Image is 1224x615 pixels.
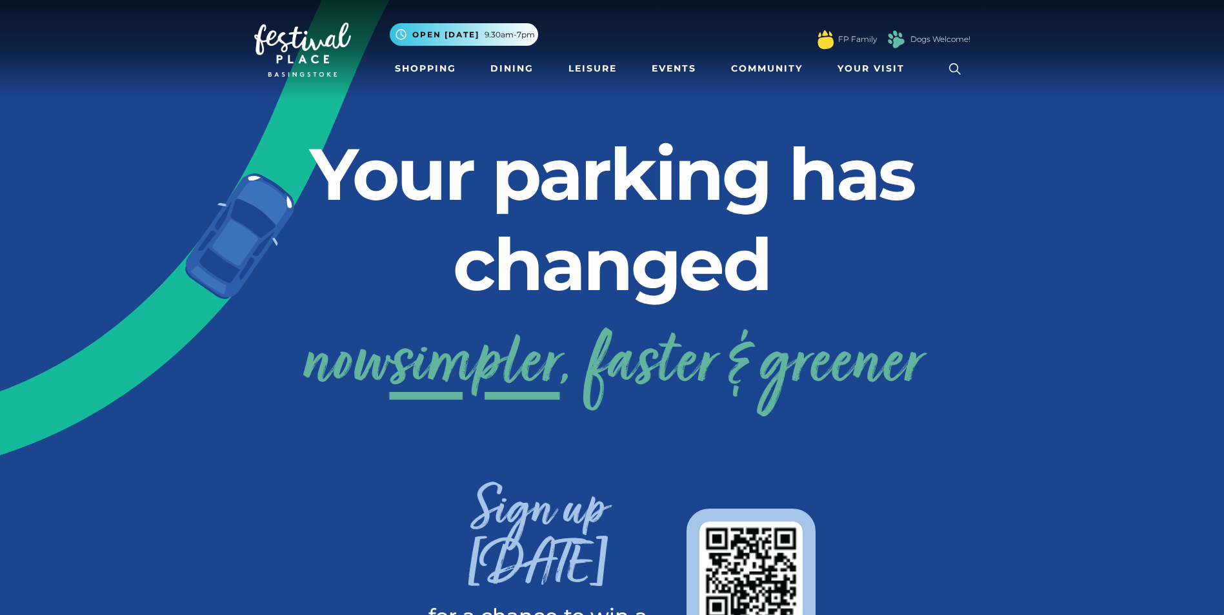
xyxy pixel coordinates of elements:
h2: Your parking has changed [254,129,970,309]
span: Your Visit [838,62,905,75]
img: Festival Place Logo [254,23,351,77]
a: FP Family [838,34,877,45]
a: Community [726,57,808,81]
h3: Sign up [DATE] [409,485,667,606]
span: Open [DATE] [412,29,479,41]
a: Dining [485,57,539,81]
a: Shopping [390,57,461,81]
a: Your Visit [832,57,916,81]
button: Open [DATE] 9.30am-7pm [390,23,538,46]
a: Leisure [563,57,622,81]
a: nowsimpler, faster & greener [303,314,922,417]
span: 9.30am-7pm [485,29,535,41]
span: simpler [390,314,560,417]
a: Dogs Welcome! [910,34,970,45]
a: Events [647,57,701,81]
